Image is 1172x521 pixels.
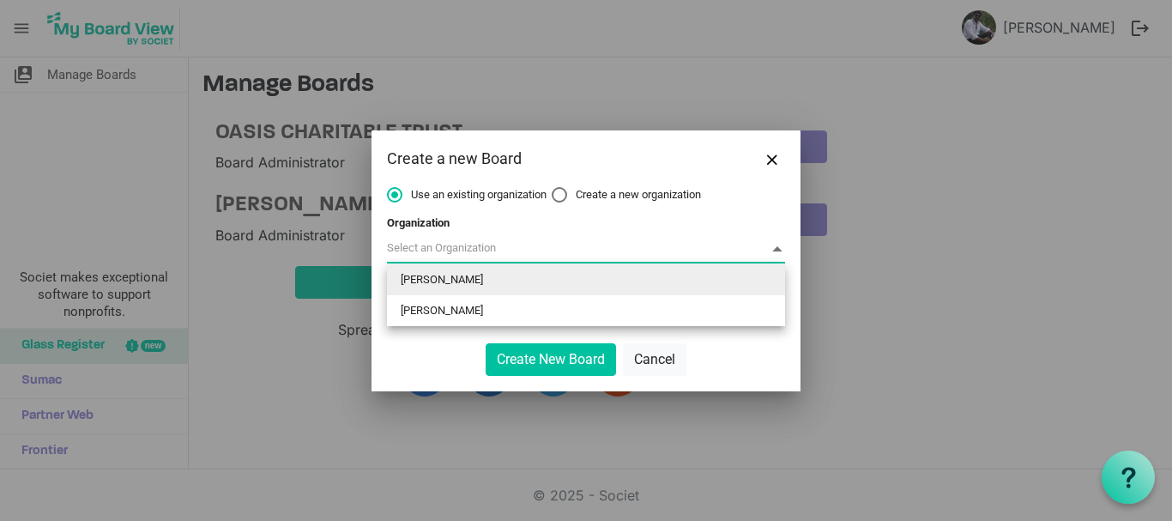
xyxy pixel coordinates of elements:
[387,146,705,172] div: Create a new Board
[387,187,547,203] span: Use an existing organization
[387,295,785,326] li: [PERSON_NAME]
[623,343,686,376] button: Cancel
[759,146,785,172] button: Close
[387,264,785,295] li: [PERSON_NAME]
[387,216,450,229] label: Organization
[552,187,701,203] span: Create a new organization
[486,343,616,376] button: Create New Board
